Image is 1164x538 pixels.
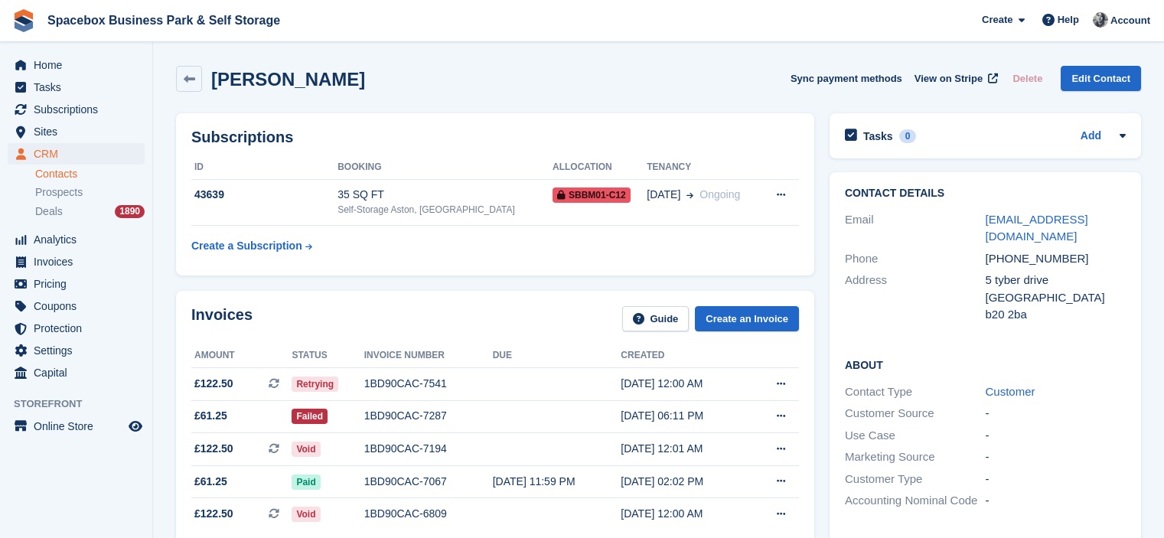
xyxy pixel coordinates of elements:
[292,344,364,368] th: Status
[292,442,320,457] span: Void
[695,306,799,331] a: Create an Invoice
[845,383,986,401] div: Contact Type
[337,155,553,180] th: Booking
[191,129,799,146] h2: Subscriptions
[986,289,1127,307] div: [GEOGRAPHIC_DATA]
[986,306,1127,324] div: b20 2ba
[35,185,83,200] span: Prospects
[34,99,126,120] span: Subscriptions
[8,77,145,98] a: menu
[364,474,493,490] div: 1BD90CAC-7067
[899,129,917,143] div: 0
[845,211,986,246] div: Email
[364,441,493,457] div: 1BD90CAC-7194
[621,376,749,392] div: [DATE] 12:00 AM
[8,251,145,272] a: menu
[41,8,286,33] a: Spacebox Business Park & Self Storage
[34,273,126,295] span: Pricing
[337,187,553,203] div: 35 SQ FT
[8,121,145,142] a: menu
[986,272,1127,289] div: 5 tyber drive
[292,507,320,522] span: Void
[364,506,493,522] div: 1BD90CAC-6809
[791,66,902,91] button: Sync payment methods
[194,441,233,457] span: £122.50
[191,344,292,368] th: Amount
[8,229,145,250] a: menu
[337,203,553,217] div: Self-Storage Aston, [GEOGRAPHIC_DATA]
[14,396,152,412] span: Storefront
[115,205,145,218] div: 1890
[34,362,126,383] span: Capital
[8,295,145,317] a: menu
[915,71,983,86] span: View on Stripe
[647,155,760,180] th: Tenancy
[34,295,126,317] span: Coupons
[621,506,749,522] div: [DATE] 12:00 AM
[493,474,621,490] div: [DATE] 11:59 PM
[8,143,145,165] a: menu
[8,362,145,383] a: menu
[845,357,1126,372] h2: About
[621,474,749,490] div: [DATE] 02:02 PM
[621,408,749,424] div: [DATE] 06:11 PM
[647,187,680,203] span: [DATE]
[845,272,986,324] div: Address
[493,344,621,368] th: Due
[34,121,126,142] span: Sites
[194,376,233,392] span: £122.50
[1006,66,1048,91] button: Delete
[8,340,145,361] a: menu
[8,416,145,437] a: menu
[699,188,740,201] span: Ongoing
[8,54,145,76] a: menu
[1110,13,1150,28] span: Account
[553,155,647,180] th: Allocation
[126,417,145,435] a: Preview store
[8,318,145,339] a: menu
[191,155,337,180] th: ID
[986,213,1088,243] a: [EMAIL_ADDRESS][DOMAIN_NAME]
[8,99,145,120] a: menu
[364,344,493,368] th: Invoice number
[863,129,893,143] h2: Tasks
[845,492,986,510] div: Accounting Nominal Code
[845,471,986,488] div: Customer Type
[191,238,302,254] div: Create a Subscription
[34,416,126,437] span: Online Store
[34,251,126,272] span: Invoices
[34,54,126,76] span: Home
[1058,12,1079,28] span: Help
[194,506,233,522] span: £122.50
[982,12,1012,28] span: Create
[34,318,126,339] span: Protection
[191,306,253,331] h2: Invoices
[292,409,328,424] span: Failed
[211,69,365,90] h2: [PERSON_NAME]
[845,448,986,466] div: Marketing Source
[364,376,493,392] div: 1BD90CAC-7541
[34,340,126,361] span: Settings
[622,306,690,331] a: Guide
[35,167,145,181] a: Contacts
[194,474,227,490] span: £61.25
[845,427,986,445] div: Use Case
[986,492,1127,510] div: -
[621,441,749,457] div: [DATE] 12:01 AM
[35,204,145,220] a: Deals 1890
[1081,128,1101,145] a: Add
[35,184,145,201] a: Prospects
[845,405,986,422] div: Customer Source
[845,250,986,268] div: Phone
[34,229,126,250] span: Analytics
[986,385,1035,398] a: Customer
[12,9,35,32] img: stora-icon-8386f47178a22dfd0bd8f6a31ec36ba5ce8667c1dd55bd0f319d3a0aa187defe.svg
[621,344,749,368] th: Created
[986,448,1127,466] div: -
[34,77,126,98] span: Tasks
[986,427,1127,445] div: -
[1061,66,1141,91] a: Edit Contact
[292,474,320,490] span: Paid
[908,66,1001,91] a: View on Stripe
[292,377,338,392] span: Retrying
